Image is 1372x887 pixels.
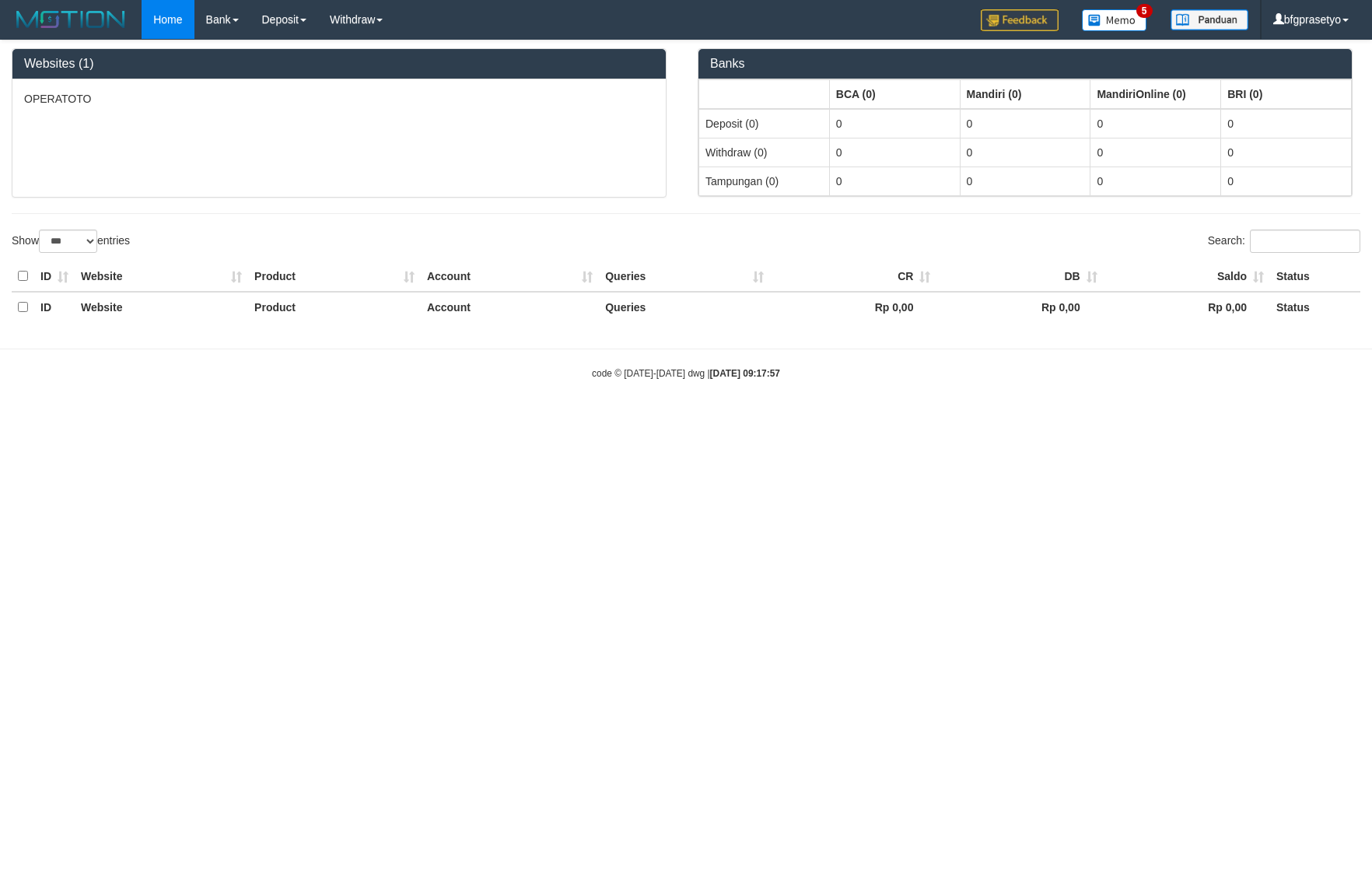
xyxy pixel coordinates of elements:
th: Website [75,292,248,322]
th: Account [421,261,599,292]
img: MOTION_logo.png [12,8,130,31]
input: Search: [1250,230,1360,253]
th: CR [770,261,936,292]
th: Queries [599,292,770,322]
img: Button%20Memo.svg [1082,9,1147,31]
td: Deposit (0) [699,109,830,138]
label: Show entries [12,230,130,253]
td: 0 [1221,109,1352,138]
td: 0 [829,109,960,138]
p: OPERATOTO [24,91,654,107]
th: Group: activate to sort column ascending [1221,79,1352,109]
th: DB [936,261,1103,292]
th: Status [1270,292,1360,322]
th: Website [75,261,248,292]
th: Group: activate to sort column ascending [1090,79,1221,109]
td: 0 [1221,167,1352,195]
span: 5 [1136,4,1153,18]
small: code © [DATE]-[DATE] dwg | [592,368,780,379]
td: 0 [1090,167,1221,195]
th: Account [421,292,599,322]
td: 0 [960,109,1090,138]
th: Group: activate to sort column ascending [829,79,960,109]
td: 0 [1090,109,1221,138]
img: Feedback.jpg [981,9,1059,31]
td: 0 [829,138,960,167]
th: Product [248,292,421,322]
label: Search: [1208,230,1360,253]
th: Rp 0,00 [770,292,936,322]
th: Status [1270,261,1360,292]
th: ID [34,292,75,322]
th: Rp 0,00 [936,292,1103,322]
td: Withdraw (0) [699,138,830,167]
td: 0 [1090,138,1221,167]
th: ID [34,261,75,292]
td: Tampungan (0) [699,167,830,195]
th: Queries [599,261,770,292]
th: Rp 0,00 [1104,292,1270,322]
th: Group: activate to sort column ascending [960,79,1090,109]
h3: Websites (1) [24,57,654,71]
th: Saldo [1104,261,1270,292]
h3: Banks [710,57,1340,71]
select: Showentries [39,230,97,253]
td: 0 [960,138,1090,167]
th: Group: activate to sort column ascending [699,79,830,109]
td: 0 [829,167,960,195]
strong: [DATE] 09:17:57 [710,368,780,379]
td: 0 [1221,138,1352,167]
td: 0 [960,167,1090,195]
img: panduan.png [1171,9,1248,30]
th: Product [248,261,421,292]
